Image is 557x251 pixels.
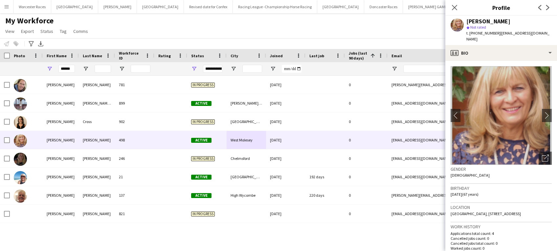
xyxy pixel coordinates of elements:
input: Last Name Filter Input [95,65,111,73]
div: [PERSON_NAME] [43,149,79,167]
button: [GEOGRAPHIC_DATA] [137,0,184,13]
div: 821 [115,205,154,223]
span: Jobs (last 90 days) [349,51,368,61]
div: 899 [115,94,154,112]
div: 781 [115,76,154,94]
h3: Profile [445,3,557,12]
h3: Location [451,204,552,210]
span: Photo [14,53,25,58]
span: View [5,28,14,34]
p: Worked jobs count: 0 [451,246,552,251]
button: [PERSON_NAME] GAMING Ltd [403,0,463,13]
div: [PERSON_NAME][EMAIL_ADDRESS][PERSON_NAME][DOMAIN_NAME] [388,76,519,94]
div: 902 [115,113,154,131]
img: Debbie Bunyan [14,79,27,92]
div: [PERSON_NAME] [79,186,115,204]
span: In progress [191,83,215,88]
div: Bio [445,45,557,61]
div: [PERSON_NAME] [43,113,79,131]
div: [PERSON_NAME] [466,18,510,24]
div: [DATE] [266,76,305,94]
p: Cancelled jobs count: 0 [451,236,552,241]
span: Status [191,53,204,58]
div: [DATE] [266,168,305,186]
input: First Name Filter Input [58,65,75,73]
span: Joined [270,53,283,58]
span: Email [391,53,402,58]
h3: Birthday [451,185,552,191]
p: Cancelled jobs total count: 0 [451,241,552,246]
input: Joined Filter Input [282,65,301,73]
img: Debbie Niccol [14,153,27,166]
div: West Molesey [227,131,266,149]
div: [EMAIL_ADDRESS][DOMAIN_NAME] [388,168,519,186]
div: 21 [115,168,154,186]
span: Active [191,101,212,106]
button: Racing League -Championship Horse Racing [233,0,317,13]
div: [EMAIL_ADDRESS][DOMAIN_NAME] [388,205,519,223]
div: [DATE] [266,131,305,149]
div: 0 [345,76,388,94]
a: View [3,27,17,36]
button: Open Filter Menu [231,66,236,72]
div: [PERSON_NAME][EMAIL_ADDRESS][DOMAIN_NAME] [388,186,519,204]
div: [EMAIL_ADDRESS][DOMAIN_NAME] [388,113,519,131]
a: Export [18,27,36,36]
div: High Wycombe [227,186,266,204]
div: 0 [345,168,388,186]
a: Tag [57,27,69,36]
img: Debbie Holness [14,134,27,147]
button: Doncaster Races [364,0,403,13]
span: In progress [191,212,215,216]
span: Comms [73,28,88,34]
button: [GEOGRAPHIC_DATA] [51,0,98,13]
span: Status [40,28,53,34]
div: 0 [345,113,388,131]
div: Cross [79,113,115,131]
img: Crew avatar or photo [451,66,552,165]
div: [EMAIL_ADDRESS][DOMAIN_NAME] [388,131,519,149]
span: In progress [191,156,215,161]
span: Last job [309,53,324,58]
div: 0 [345,149,388,167]
span: Tag [60,28,67,34]
div: 192 days [305,168,345,186]
span: [GEOGRAPHIC_DATA], [STREET_ADDRESS] [451,211,521,216]
h3: Work history [451,224,552,230]
img: Debbie Sharples [14,189,27,203]
p: Applications total count: 4 [451,231,552,236]
span: | [EMAIL_ADDRESS][DOMAIN_NAME] [466,31,549,41]
div: 220 days [305,186,345,204]
div: 246 [115,149,154,167]
div: [GEOGRAPHIC_DATA] [227,113,266,131]
button: [PERSON_NAME] [98,0,137,13]
span: t. [PHONE_NUMBER] [466,31,501,36]
div: [DATE] [266,94,305,112]
div: [PERSON_NAME] [PERSON_NAME] [79,94,115,112]
div: [DATE] [266,205,305,223]
span: In progress [191,119,215,124]
div: [PERSON_NAME] [43,186,79,204]
div: 498 [115,131,154,149]
input: City Filter Input [242,65,262,73]
span: Rating [158,53,171,58]
div: [PERSON_NAME] [43,131,79,149]
button: Open Filter Menu [119,66,125,72]
span: Active [191,175,212,180]
span: Export [21,28,34,34]
button: Open Filter Menu [270,66,276,72]
span: Active [191,138,212,143]
div: 0 [345,205,388,223]
div: [DATE] [266,113,305,131]
div: 137 [115,186,154,204]
button: Open Filter Menu [191,66,197,72]
input: Email Filter Input [403,65,515,73]
div: [PERSON_NAME] Berks [227,94,266,112]
div: [PERSON_NAME] [79,76,115,94]
input: Workforce ID Filter Input [131,65,150,73]
div: [DATE] [266,186,305,204]
span: [DATE] (67 years) [451,192,479,197]
div: 0 [345,94,388,112]
div: 0 [345,186,388,204]
button: Open Filter Menu [47,66,53,72]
